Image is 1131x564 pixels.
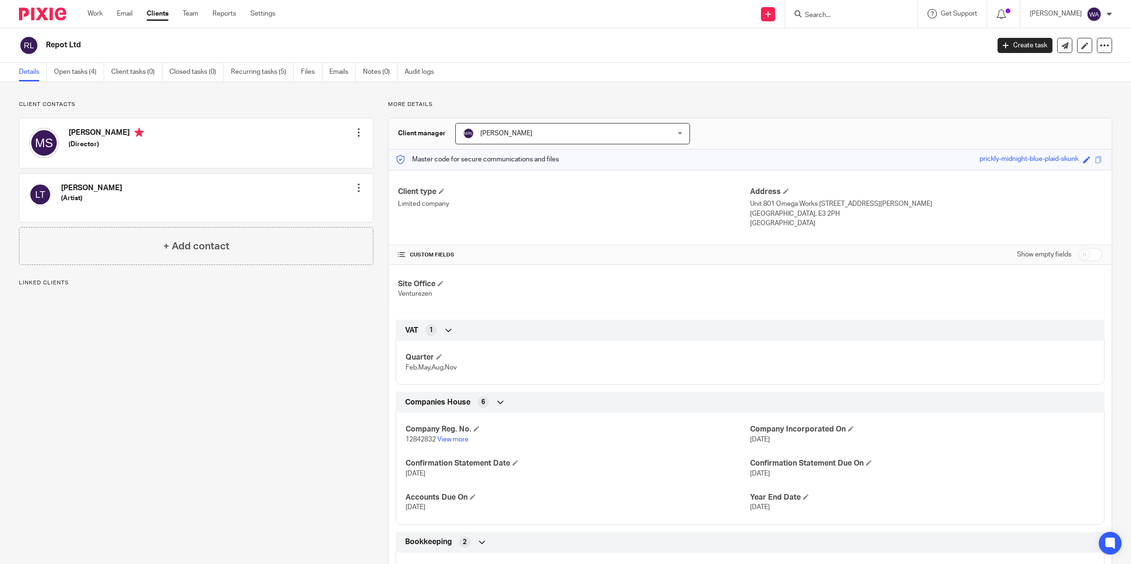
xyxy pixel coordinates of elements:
a: Notes (0) [363,63,398,81]
a: Settings [250,9,275,18]
p: [GEOGRAPHIC_DATA], E3 2PH [750,209,1102,219]
span: [DATE] [750,470,770,477]
h4: Quarter [406,352,750,362]
a: Details [19,63,47,81]
p: Unit 801 Omega Works [STREET_ADDRESS][PERSON_NAME] [750,199,1102,209]
p: [PERSON_NAME] [1030,9,1082,18]
a: Clients [147,9,168,18]
h3: Client manager [398,129,446,138]
a: Client tasks (0) [111,63,162,81]
i: Primary [134,128,144,137]
input: Search [804,11,889,20]
a: View more [437,436,468,443]
a: Audit logs [405,63,441,81]
span: 1 [429,326,433,335]
h5: (Director) [69,140,144,149]
span: [DATE] [406,504,425,511]
a: Email [117,9,133,18]
span: 6 [481,397,485,407]
a: Closed tasks (0) [169,63,224,81]
img: svg%3E [1087,7,1102,22]
h4: Site Office [398,279,750,289]
h4: Confirmation Statement Due On [750,458,1095,468]
h4: [PERSON_NAME] [69,128,144,140]
span: 12842832 [406,436,436,443]
h2: Repot Ltd [46,40,796,50]
h4: Confirmation Statement Date [406,458,750,468]
p: Limited company [398,199,750,209]
img: Pixie [19,8,66,20]
a: Create task [998,38,1052,53]
a: Work [88,9,103,18]
img: svg%3E [29,183,52,206]
h4: Company Incorporated On [750,424,1095,434]
a: Recurring tasks (5) [231,63,294,81]
a: Open tasks (4) [54,63,104,81]
h4: CUSTOM FIELDS [398,251,750,259]
span: [DATE] [406,470,425,477]
h4: + Add contact [163,239,230,254]
span: [DATE] [750,504,770,511]
a: Emails [329,63,356,81]
img: svg%3E [19,35,39,55]
h4: Address [750,187,1102,197]
span: Bookkeeping [405,537,452,547]
h4: [PERSON_NAME] [61,183,122,193]
span: Companies House [405,397,470,407]
h5: (Artist) [61,194,122,203]
img: svg%3E [463,128,474,139]
img: svg%3E [29,128,59,158]
p: Client contacts [19,101,373,108]
span: [DATE] [750,436,770,443]
span: Feb,May,Aug,Nov [406,364,457,371]
p: More details [388,101,1112,108]
h4: Accounts Due On [406,493,750,502]
span: Venturezen [398,291,432,297]
span: VAT [405,326,418,335]
div: prickly-midnight-blue-plaid-skunk [980,154,1078,165]
a: Reports [212,9,236,18]
h4: Client type [398,187,750,197]
span: [PERSON_NAME] [480,130,532,137]
a: Team [183,9,198,18]
p: Master code for secure communications and files [396,155,559,164]
h4: Company Reg. No. [406,424,750,434]
label: Show empty fields [1017,250,1071,259]
p: Linked clients [19,279,373,287]
p: [GEOGRAPHIC_DATA] [750,219,1102,228]
span: Get Support [941,10,977,17]
span: 2 [463,538,467,547]
a: Files [301,63,322,81]
h4: Year End Date [750,493,1095,502]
